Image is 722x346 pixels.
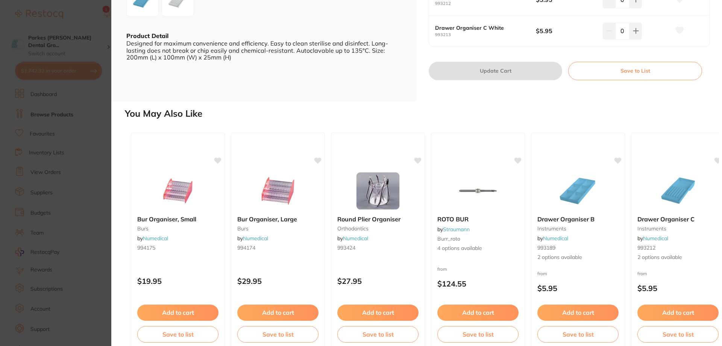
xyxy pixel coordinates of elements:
small: orthodontics [337,226,419,232]
button: Save to list [137,326,218,343]
small: 993212 [637,245,719,251]
span: by [237,235,268,242]
a: Numedical [543,235,568,242]
small: 994175 [137,245,218,251]
span: 4 options available [437,245,519,252]
p: $5.95 [637,284,719,293]
small: 993212 [435,1,536,6]
p: $29.95 [237,277,319,285]
a: Numedical [243,235,268,242]
a: Numedical [643,235,668,242]
button: Save to list [637,326,719,343]
small: 993213 [435,32,536,37]
span: by [637,235,668,242]
span: by [337,235,368,242]
span: from [637,271,647,276]
b: Drawer Organiser C [637,216,719,223]
span: 2 options available [637,254,719,261]
span: from [437,266,447,272]
small: 993424 [337,245,419,251]
p: $124.55 [437,279,519,288]
button: Save to list [237,326,319,343]
img: Bur Organiser, Large [253,172,302,210]
img: ROTO BUR [454,172,502,210]
button: Add to cart [437,305,519,320]
b: Drawer Organiser C White [435,25,526,31]
small: burs [137,226,218,232]
button: Add to cart [337,305,419,320]
small: 994174 [237,245,319,251]
h2: You May Also Like [125,108,719,119]
img: Drawer Organiser B [554,172,602,210]
img: Bur Organiser, Small [153,172,202,210]
button: Update Cart [429,62,562,80]
p: $5.95 [537,284,619,293]
button: Save to list [537,326,619,343]
b: Drawer Organiser B [537,216,619,223]
a: Straumann [443,226,470,233]
button: Add to cart [637,305,719,320]
b: Bur Organiser, Small [137,216,218,223]
img: Drawer Organiser C [654,172,702,210]
button: Add to cart [137,305,218,320]
p: $27.95 [337,277,419,285]
b: Round Plier Organiser [337,216,419,223]
span: by [437,226,470,233]
button: Add to cart [237,305,319,320]
b: ROTO BUR [437,216,519,223]
span: from [537,271,547,276]
span: by [537,235,568,242]
small: burs [237,226,319,232]
a: Numedical [143,235,168,242]
img: Round Plier Organiser [353,172,402,210]
small: 993189 [537,245,619,251]
button: Save to list [437,326,519,343]
div: Designed for maximum convenience and efficiency. Easy to clean sterilise and disinfect. Long-last... [126,40,402,61]
button: Save to list [337,326,419,343]
b: Bur Organiser, Large [237,216,319,223]
span: 2 options available [537,254,619,261]
small: instruments [537,226,619,232]
a: Numedical [343,235,368,242]
small: instruments [637,226,719,232]
small: burr_roto [437,236,519,242]
b: Product Detail [126,32,168,40]
p: $19.95 [137,277,218,285]
button: Add to cart [537,305,619,320]
button: Save to List [568,62,702,80]
span: by [137,235,168,242]
b: $5.95 [536,27,596,35]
